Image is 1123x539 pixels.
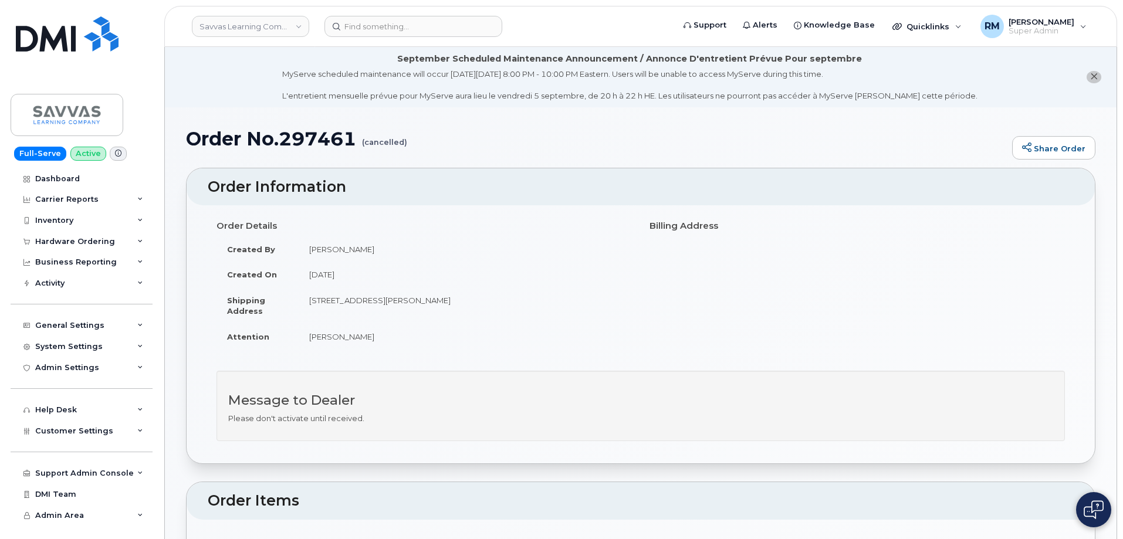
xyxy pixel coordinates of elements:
[227,245,275,254] strong: Created By
[362,128,407,147] small: (cancelled)
[299,324,632,350] td: [PERSON_NAME]
[1087,71,1101,83] button: close notification
[228,413,1053,424] p: Please don't activate until received.
[1084,500,1104,519] img: Open chat
[1012,136,1095,160] a: Share Order
[299,262,632,287] td: [DATE]
[282,69,977,101] div: MyServe scheduled maintenance will occur [DATE][DATE] 8:00 PM - 10:00 PM Eastern. Users will be u...
[228,393,1053,408] h3: Message to Dealer
[208,493,1074,509] h2: Order Items
[227,296,265,316] strong: Shipping Address
[186,128,1006,149] h1: Order No.297461
[227,270,277,279] strong: Created On
[217,221,632,231] h4: Order Details
[650,221,1065,231] h4: Billing Address
[299,236,632,262] td: [PERSON_NAME]
[208,179,1074,195] h2: Order Information
[397,53,862,65] div: September Scheduled Maintenance Announcement / Annonce D'entretient Prévue Pour septembre
[227,332,269,341] strong: Attention
[299,287,632,324] td: [STREET_ADDRESS][PERSON_NAME]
